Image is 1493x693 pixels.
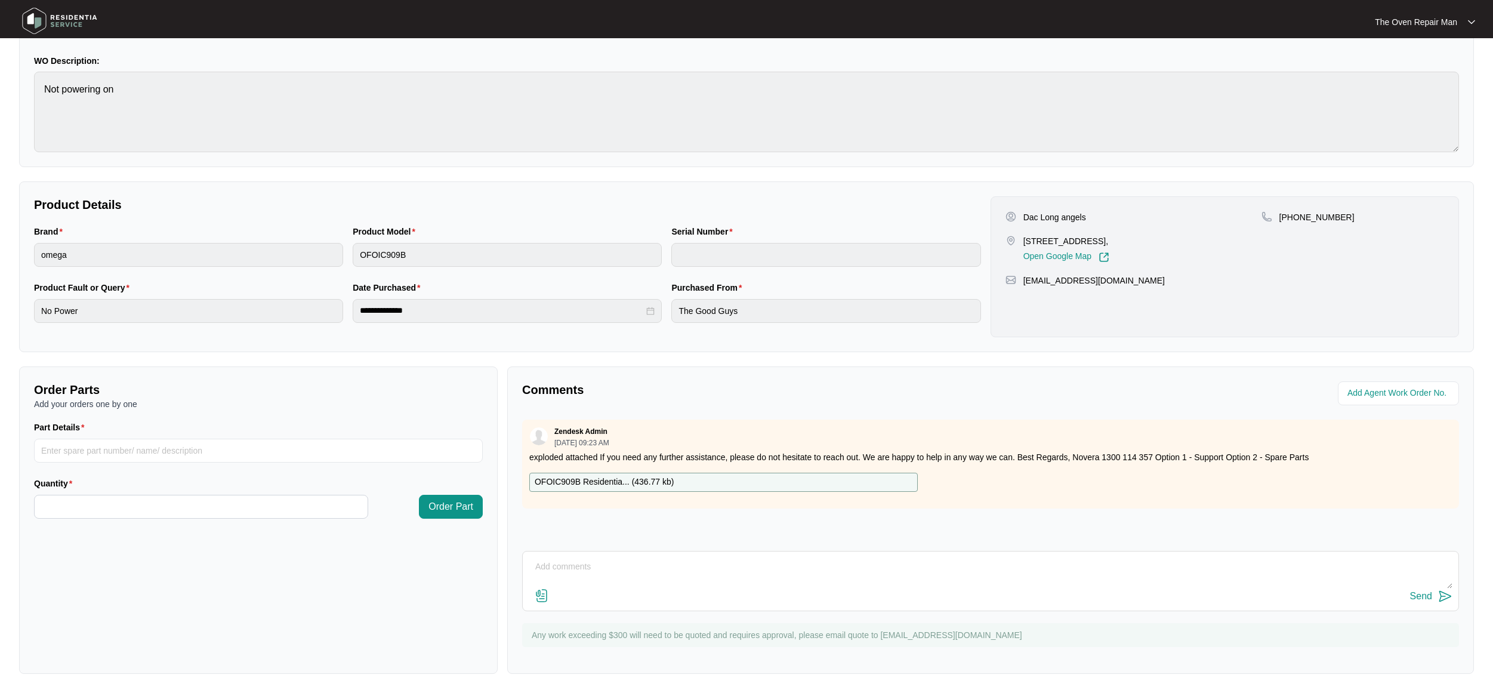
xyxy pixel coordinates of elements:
[35,495,368,518] input: Quantity
[353,243,662,267] input: Product Model
[532,629,1453,641] p: Any work exceeding $300 will need to be quoted and requires approval, please email quote to [EMAI...
[530,427,548,445] img: user.svg
[1410,589,1452,605] button: Send
[18,3,101,39] img: residentia service logo
[529,451,1452,463] p: exploded attached If you need any further assistance, please do not hesitate to reach out. We are...
[1347,386,1452,401] input: Add Agent Work Order No.
[360,304,644,317] input: Date Purchased
[428,500,473,514] span: Order Part
[34,478,77,489] label: Quantity
[1410,591,1432,602] div: Send
[554,427,607,436] p: Zendesk Admin
[1023,252,1109,263] a: Open Google Map
[34,55,1459,67] p: WO Description:
[34,421,90,433] label: Part Details
[34,398,483,410] p: Add your orders one by one
[1468,19,1475,25] img: dropdown arrow
[353,226,420,238] label: Product Model
[34,72,1459,152] textarea: Not powering on
[535,589,549,603] img: file-attachment-doc.svg
[34,299,343,323] input: Product Fault or Query
[1005,235,1016,246] img: map-pin
[34,282,134,294] label: Product Fault or Query
[34,226,67,238] label: Brand
[671,226,737,238] label: Serial Number
[1023,211,1086,223] p: Dac Long angels
[671,299,980,323] input: Purchased From
[1023,235,1109,247] p: [STREET_ADDRESS],
[34,243,343,267] input: Brand
[1261,211,1272,222] img: map-pin
[1099,252,1109,263] img: Link-External
[1279,211,1355,223] p: [PHONE_NUMBER]
[671,282,746,294] label: Purchased From
[535,476,674,489] p: OFOIC909B Residentia... ( 436.77 kb )
[1005,211,1016,222] img: user-pin
[34,196,981,213] p: Product Details
[34,381,483,398] p: Order Parts
[554,439,609,446] p: [DATE] 09:23 AM
[1005,275,1016,285] img: map-pin
[671,243,980,267] input: Serial Number
[1375,16,1457,28] p: The Oven Repair Man
[1023,275,1165,287] p: [EMAIL_ADDRESS][DOMAIN_NAME]
[1438,589,1452,603] img: send-icon.svg
[522,381,982,398] p: Comments
[419,495,483,519] button: Order Part
[34,439,483,463] input: Part Details
[353,282,425,294] label: Date Purchased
